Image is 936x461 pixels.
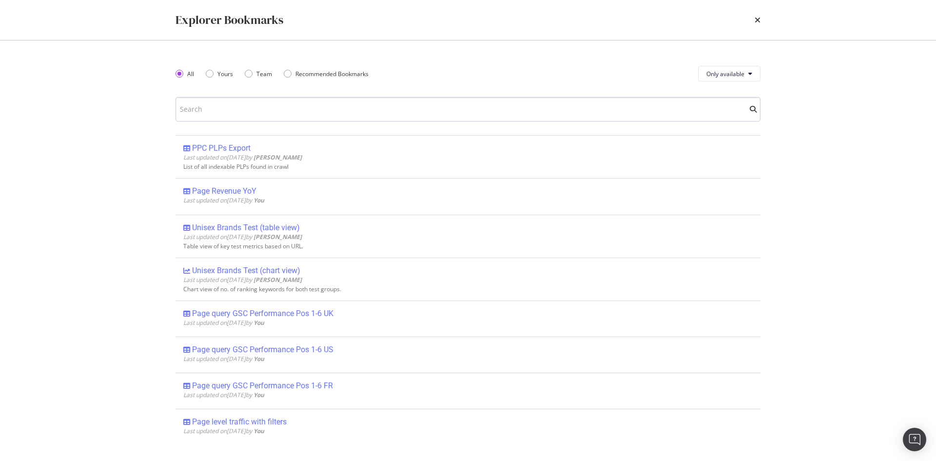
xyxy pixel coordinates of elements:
[253,153,302,161] b: [PERSON_NAME]
[253,233,302,241] b: [PERSON_NAME]
[698,66,760,81] button: Only available
[183,196,264,204] span: Last updated on [DATE] by
[253,355,264,363] b: You
[183,355,264,363] span: Last updated on [DATE] by
[192,345,333,355] div: Page query GSC Performance Pos 1-6 US
[903,428,926,451] div: Open Intercom Messenger
[183,233,302,241] span: Last updated on [DATE] by
[183,427,264,435] span: Last updated on [DATE] by
[183,243,753,250] div: Table view of key test metrics based on URL.
[183,319,264,327] span: Last updated on [DATE] by
[253,196,264,204] b: You
[192,223,300,233] div: Unisex Brands Test (table view)
[183,153,302,161] span: Last updated on [DATE] by
[192,143,251,153] div: PPC PLPs Export
[183,276,302,284] span: Last updated on [DATE] by
[175,97,760,121] input: Search
[183,163,753,170] div: List of all indexable PLPs found in crawl
[253,276,302,284] b: [PERSON_NAME]
[256,70,272,78] div: Team
[295,70,369,78] div: Recommended Bookmarks
[206,70,233,78] div: Yours
[192,266,300,276] div: Unisex Brands Test (chart view)
[183,391,264,399] span: Last updated on [DATE] by
[706,70,744,78] span: Only available
[187,70,194,78] div: All
[253,427,264,435] b: You
[755,12,760,28] div: times
[253,319,264,327] b: You
[183,286,753,293] div: Chart view of no. of ranking keywords for both test groups.
[245,70,272,78] div: Team
[284,70,369,78] div: Recommended Bookmarks
[175,70,194,78] div: All
[253,391,264,399] b: You
[217,70,233,78] div: Yours
[192,417,287,427] div: Page level traffic with filters
[192,381,333,391] div: Page query GSC Performance Pos 1-6 FR
[192,186,256,196] div: Page Revenue YoY
[192,309,333,319] div: Page query GSC Performance Pos 1-6 UK
[175,12,283,28] div: Explorer Bookmarks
